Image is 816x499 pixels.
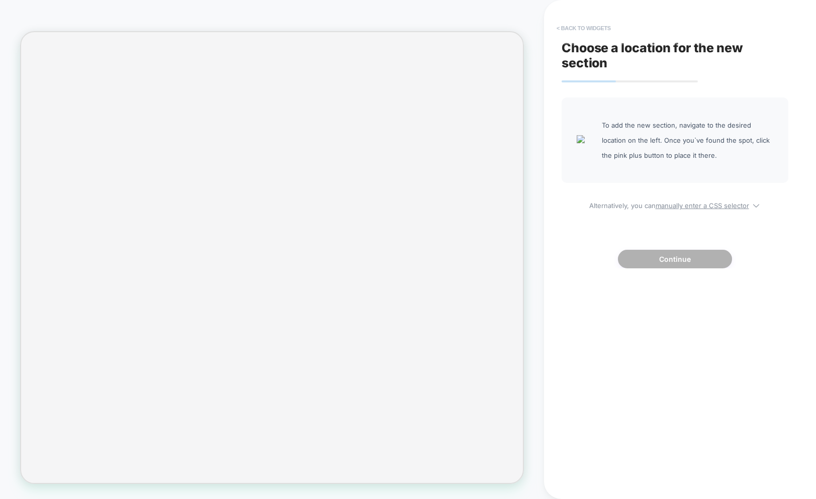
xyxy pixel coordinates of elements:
button: Continue [618,250,732,268]
u: manually enter a CSS selector [656,202,749,210]
span: Alternatively, you can [562,198,788,210]
button: < Back to widgets [552,20,616,36]
span: To add the new section, navigate to the desired location on the left. Once you`ve found the spot,... [602,118,773,163]
span: Choose a location for the new section [562,40,743,70]
img: pointer [577,135,587,145]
